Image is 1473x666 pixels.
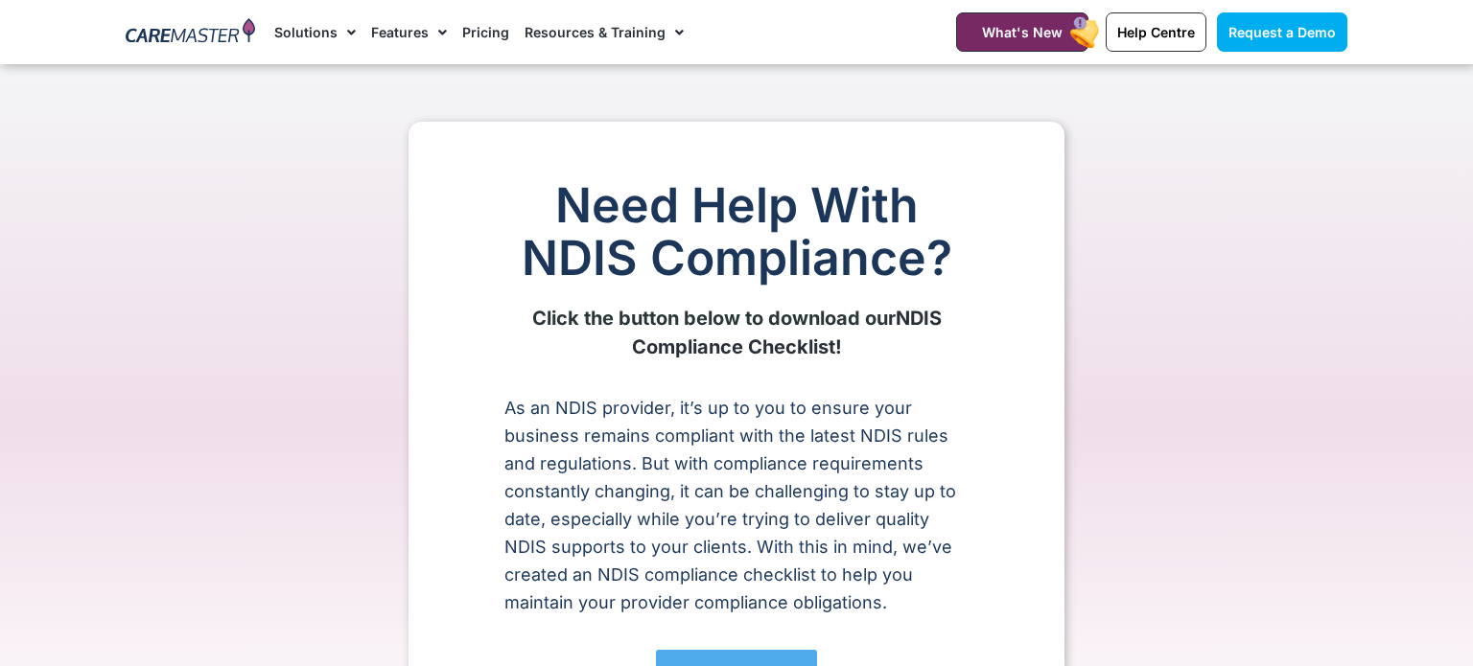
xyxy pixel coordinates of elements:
[956,12,1088,52] a: What's New
[532,307,896,330] strong: Click the button below to download our
[1228,24,1336,40] span: Request a Demo
[504,394,969,616] p: As an NDIS provider, it’s up to you to ensure your business remains compliant with the latest NDI...
[1117,24,1195,40] span: Help Centre
[1106,12,1206,52] a: Help Centre
[522,176,952,287] span: Need Help With NDIS Compliance?
[126,18,255,47] img: CareMaster Logo
[982,24,1063,40] span: What's New
[1217,12,1347,52] a: Request a Demo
